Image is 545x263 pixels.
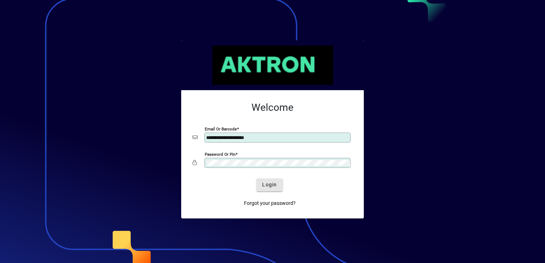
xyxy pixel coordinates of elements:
[205,151,235,156] mat-label: Password or Pin
[262,181,277,189] span: Login
[193,102,352,114] h2: Welcome
[205,126,237,131] mat-label: Email or Barcode
[241,197,299,210] a: Forgot your password?
[244,200,296,207] span: Forgot your password?
[256,179,282,191] button: Login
